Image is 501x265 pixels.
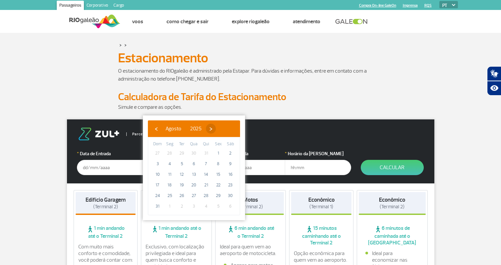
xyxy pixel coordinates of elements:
[189,148,199,159] span: 30
[201,169,212,180] span: 14
[225,148,236,159] span: 2
[188,141,200,148] th: weekday
[176,190,187,201] span: 26
[164,159,175,169] span: 4
[143,225,210,239] span: 1 min andando até o Terminal 2
[165,125,181,132] span: Agosto
[189,159,199,169] span: 6
[213,169,223,180] span: 15
[189,180,199,190] span: 20
[119,41,122,49] a: >
[152,190,163,201] span: 24
[176,159,187,169] span: 5
[219,160,285,175] input: dd/mm/aaaa
[164,169,175,180] span: 11
[212,141,224,148] th: weekday
[118,103,383,111] p: Simule e compare as opções.
[308,196,335,203] strong: Econômico
[359,225,426,246] span: 6 minutos de caminhada até o [GEOGRAPHIC_DATA]
[111,1,127,11] a: Cargo
[176,169,187,180] span: 12
[217,225,284,239] span: 6 min andando até o Terminal 2
[77,160,143,175] input: dd/mm/aaaa
[164,148,175,159] span: 28
[213,201,223,212] span: 5
[151,124,216,131] bs-datepicker-navigation-view: ​ ​ ​
[487,81,501,96] button: Abrir recursos assistivos.
[201,180,212,190] span: 21
[164,190,175,201] span: 25
[225,201,236,212] span: 6
[213,148,223,159] span: 1
[126,132,160,136] span: Parceiro Oficial
[243,196,258,203] strong: Motos
[166,18,209,25] a: Como chegar e sair
[151,124,161,134] button: ‹
[176,148,187,159] span: 29
[225,180,236,190] span: 23
[293,18,320,25] a: Atendimento
[232,18,270,25] a: Explore RIOgaleão
[164,141,176,148] th: weekday
[294,250,349,263] p: Opção econômica para quem vem ao aeroporto.
[93,204,118,210] span: (Terminal 2)
[132,18,143,25] a: Voos
[201,190,212,201] span: 28
[225,190,236,201] span: 30
[201,148,212,159] span: 31
[152,159,163,169] span: 3
[118,91,383,103] h2: Calculadora de Tarifa do Estacionamento
[238,204,263,210] span: (Terminal 2)
[152,169,163,180] span: 10
[200,141,212,148] th: weekday
[379,196,405,203] strong: Econômico
[309,204,333,210] span: (Terminal 1)
[213,180,223,190] span: 22
[124,41,127,49] a: >
[201,201,212,212] span: 4
[76,225,136,239] span: 1 min andando até o Terminal 2
[219,150,285,157] label: Data da Saída
[176,180,187,190] span: 19
[152,180,163,190] span: 17
[225,159,236,169] span: 9
[118,67,383,83] p: O estacionamento do RIOgaleão é administrado pela Estapar. Para dúvidas e informações, entre em c...
[78,243,133,263] p: Com muito mais conforto e comodidade, você poderá contar com:
[152,148,163,159] span: 27
[84,1,111,11] a: Corporativo
[161,124,186,134] button: Agosto
[380,204,405,210] span: (Terminal 2)
[189,169,199,180] span: 13
[86,196,126,203] strong: Edifício Garagem
[189,201,199,212] span: 3
[190,125,202,132] span: 2025
[152,141,164,148] th: weekday
[285,160,351,175] input: hh:mm
[77,150,143,157] label: Data de Entrada
[291,225,351,246] span: 15 minutos caminhando até o Terminal 2
[225,169,236,180] span: 16
[118,52,383,64] h1: Estacionamento
[359,3,396,8] a: Compra On-line GaleOn
[164,180,175,190] span: 18
[224,141,236,148] th: weekday
[176,141,188,148] th: weekday
[220,243,282,257] p: Ideal para quem vem ao aeroporto de motocicleta.
[186,124,206,134] button: 2025
[164,201,175,212] span: 1
[77,128,121,140] img: logo-zul.png
[213,190,223,201] span: 29
[189,190,199,201] span: 27
[206,124,216,134] button: ›
[361,160,424,175] button: Calcular
[487,66,501,81] button: Abrir tradutor de língua de sinais.
[213,159,223,169] span: 8
[57,1,84,11] a: Passageiros
[176,201,187,212] span: 2
[424,3,432,8] a: RQS
[403,3,418,8] a: Imprensa
[201,159,212,169] span: 7
[487,66,501,96] div: Plugin de acessibilidade da Hand Talk.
